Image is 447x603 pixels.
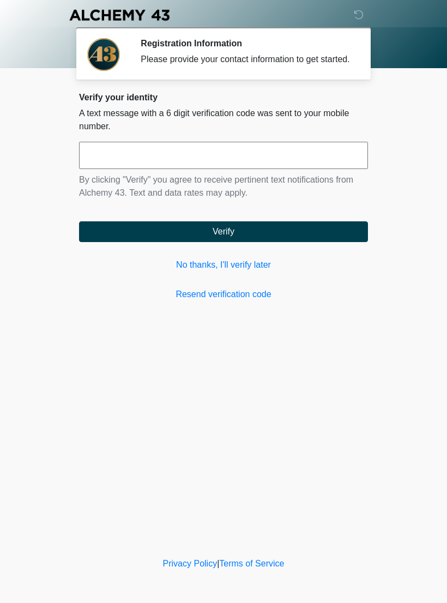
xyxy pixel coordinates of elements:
[79,221,368,242] button: Verify
[79,92,368,102] h2: Verify your identity
[141,53,352,66] div: Please provide your contact information to get started.
[79,258,368,272] a: No thanks, I'll verify later
[219,559,284,568] a: Terms of Service
[79,288,368,301] a: Resend verification code
[68,8,171,22] img: Alchemy 43 Logo
[79,107,368,133] p: A text message with a 6 digit verification code was sent to your mobile number.
[163,559,218,568] a: Privacy Policy
[217,559,219,568] a: |
[141,38,352,49] h2: Registration Information
[79,173,368,200] p: By clicking "Verify" you agree to receive pertinent text notifications from Alchemy 43. Text and ...
[87,38,120,71] img: Agent Avatar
